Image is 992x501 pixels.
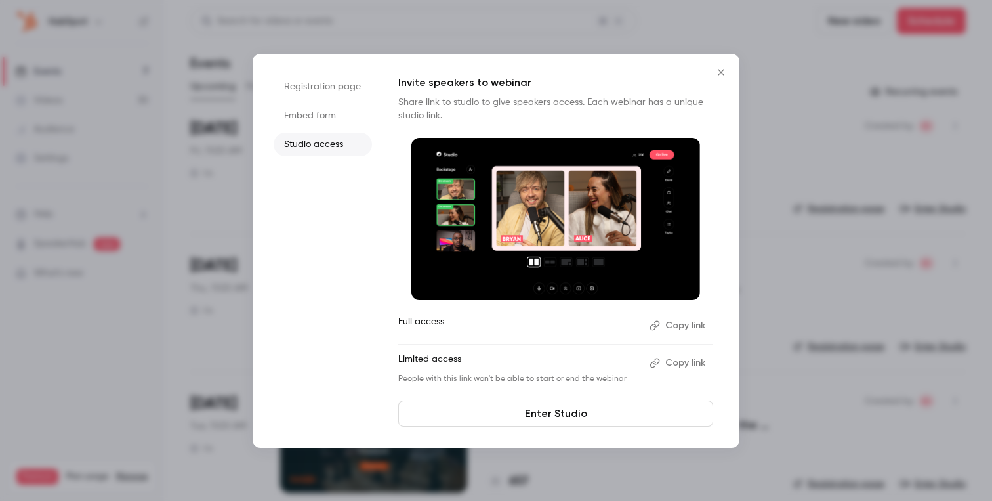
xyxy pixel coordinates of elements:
button: Copy link [644,353,713,374]
img: Invite speakers to webinar [411,138,700,301]
button: Close [708,59,734,85]
li: Registration page [274,75,372,98]
p: Share link to studio to give speakers access. Each webinar has a unique studio link. [398,96,713,122]
p: Full access [398,315,639,336]
p: Limited access [398,353,639,374]
p: People with this link won't be able to start or end the webinar [398,374,639,384]
li: Embed form [274,104,372,127]
li: Studio access [274,133,372,156]
button: Copy link [644,315,713,336]
p: Invite speakers to webinar [398,75,713,91]
a: Enter Studio [398,401,713,427]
